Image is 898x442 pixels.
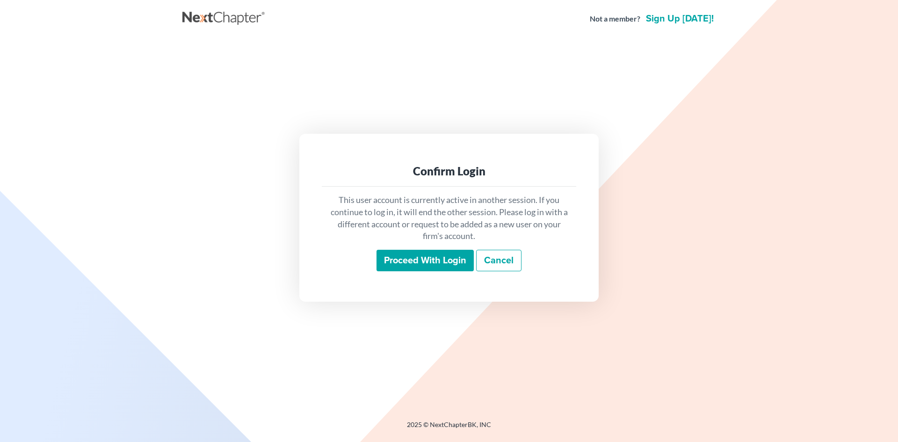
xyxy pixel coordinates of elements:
a: Sign up [DATE]! [644,14,716,23]
a: Cancel [476,250,521,271]
div: Confirm Login [329,164,569,179]
input: Proceed with login [377,250,474,271]
strong: Not a member? [590,14,640,24]
p: This user account is currently active in another session. If you continue to log in, it will end ... [329,194,569,242]
div: 2025 © NextChapterBK, INC [182,420,716,437]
